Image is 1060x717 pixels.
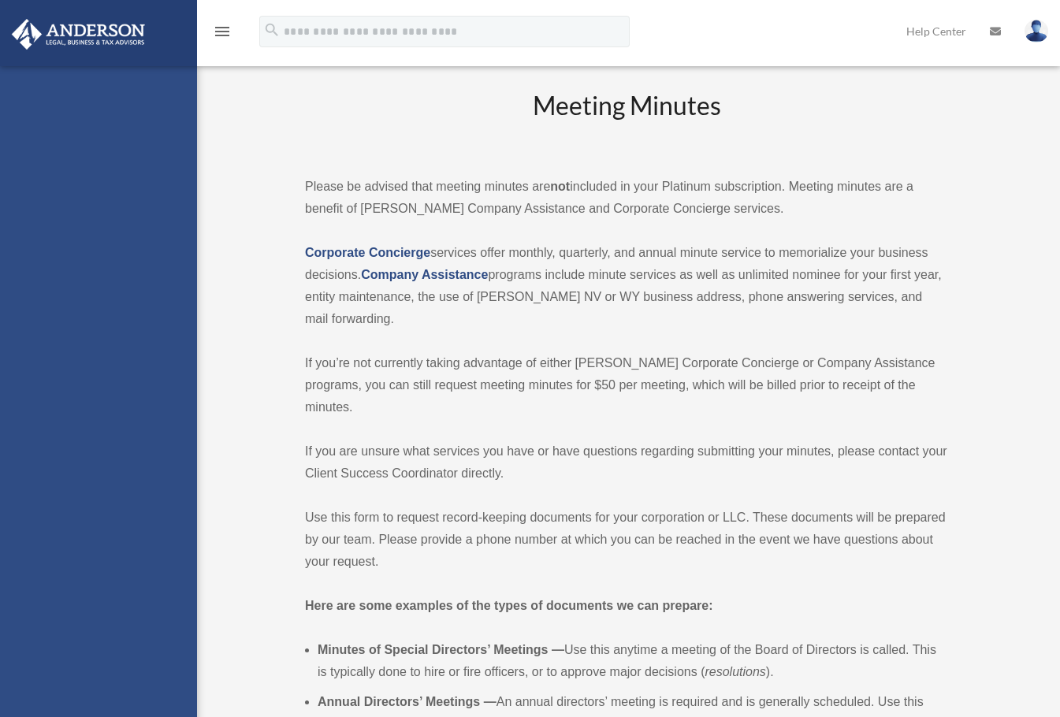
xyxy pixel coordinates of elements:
[305,242,948,330] p: services offer monthly, quarterly, and annual minute service to memorialize your business decisio...
[305,599,713,612] strong: Here are some examples of the types of documents we can prepare:
[213,22,232,41] i: menu
[213,28,232,41] a: menu
[7,19,150,50] img: Anderson Advisors Platinum Portal
[318,639,948,683] li: Use this anytime a meeting of the Board of Directors is called. This is typically done to hire or...
[305,88,948,154] h2: Meeting Minutes
[318,695,497,708] b: Annual Directors’ Meetings —
[1025,20,1048,43] img: User Pic
[263,21,281,39] i: search
[361,268,488,281] a: Company Assistance
[305,440,948,485] p: If you are unsure what services you have or have questions regarding submitting your minutes, ple...
[550,180,570,193] strong: not
[318,643,564,656] b: Minutes of Special Directors’ Meetings —
[305,507,948,573] p: Use this form to request record-keeping documents for your corporation or LLC. These documents wi...
[705,665,765,678] em: resolutions
[305,352,948,418] p: If you’re not currently taking advantage of either [PERSON_NAME] Corporate Concierge or Company A...
[305,246,430,259] a: Corporate Concierge
[305,176,948,220] p: Please be advised that meeting minutes are included in your Platinum subscription. Meeting minute...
